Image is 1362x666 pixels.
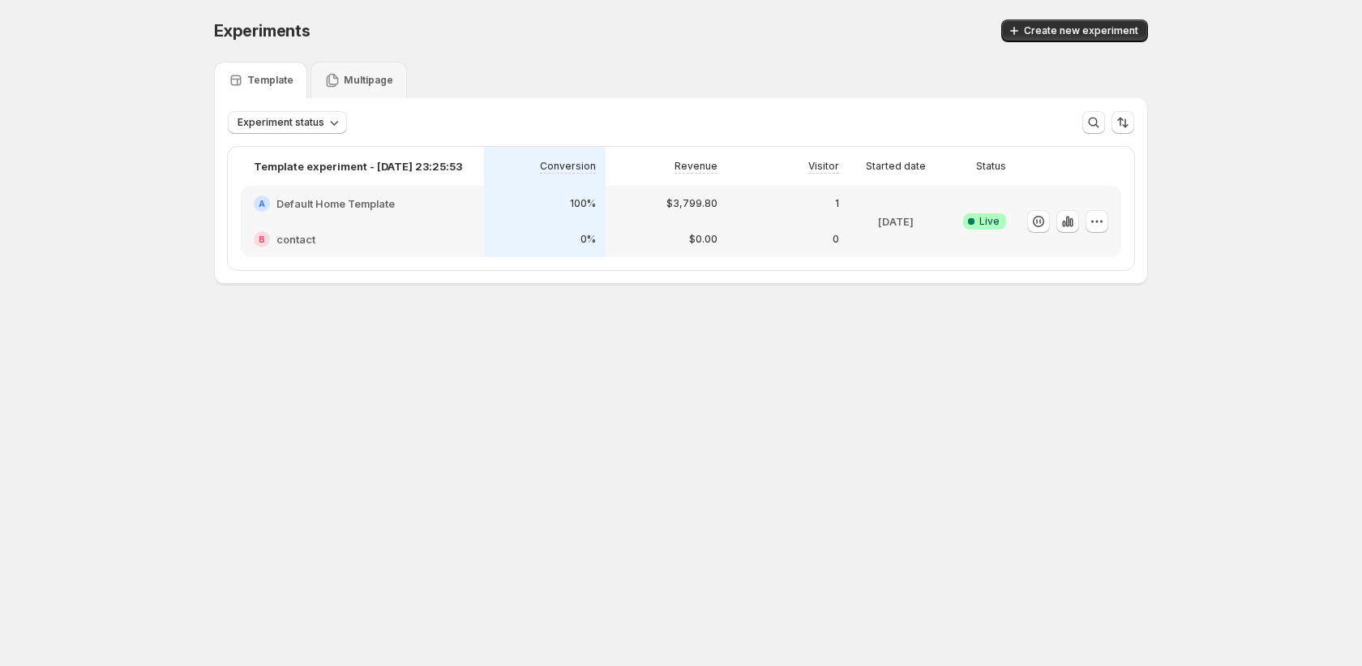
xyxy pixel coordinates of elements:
p: Status [976,160,1006,173]
p: $0.00 [689,233,717,246]
p: 0 [833,233,839,246]
span: Experiment status [238,116,324,129]
button: Sort the results [1111,111,1134,134]
button: Create new experiment [1001,19,1148,42]
h2: B [259,234,265,244]
p: Multipage [344,74,393,87]
p: $3,799.80 [666,197,717,210]
h2: contact [276,231,315,247]
p: Conversion [540,160,596,173]
p: 0% [580,233,596,246]
p: Revenue [675,160,717,173]
span: Create new experiment [1024,24,1138,37]
p: [DATE] [878,213,914,230]
p: Visitor [808,160,839,173]
button: Experiment status [228,111,347,134]
h2: Default Home Template [276,196,395,212]
p: Template experiment - [DATE] 23:25:53 [254,158,462,174]
p: Template [247,74,293,87]
span: Experiments [214,21,311,41]
h2: A [259,199,265,208]
p: 100% [570,197,596,210]
span: Live [979,215,1000,228]
p: 1 [835,197,839,210]
p: Started date [866,160,926,173]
